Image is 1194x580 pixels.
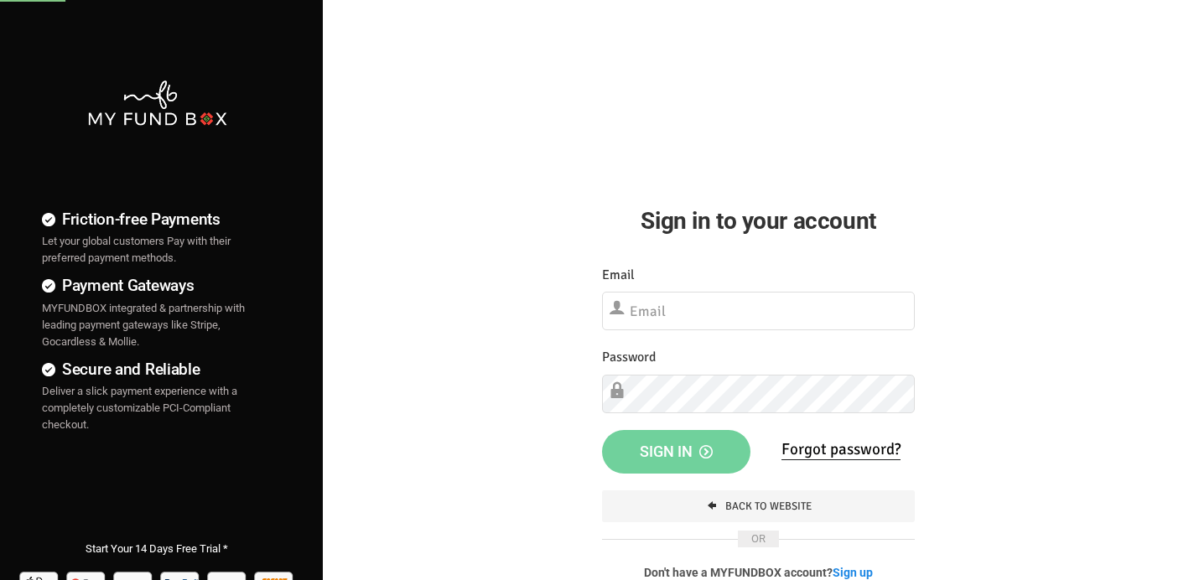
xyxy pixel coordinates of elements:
[781,439,901,460] a: Forgot password?
[602,347,656,368] label: Password
[602,203,915,239] h2: Sign in to your account
[42,273,273,298] h4: Payment Gateways
[42,385,237,431] span: Deliver a slick payment experience with a completely customizable PCI-Compliant checkout.
[640,443,713,460] span: Sign in
[42,235,231,264] span: Let your global customers Pay with their preferred payment methods.
[42,302,245,348] span: MYFUNDBOX integrated & partnership with leading payment gateways like Stripe, Gocardless & Mollie.
[86,79,228,128] img: mfbwhite.png
[42,207,273,231] h4: Friction-free Payments
[738,531,779,547] span: OR
[42,357,273,381] h4: Secure and Reliable
[833,566,873,579] a: Sign up
[602,430,750,474] button: Sign in
[602,490,915,522] a: Back To Website
[602,265,635,286] label: Email
[602,292,915,330] input: Email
